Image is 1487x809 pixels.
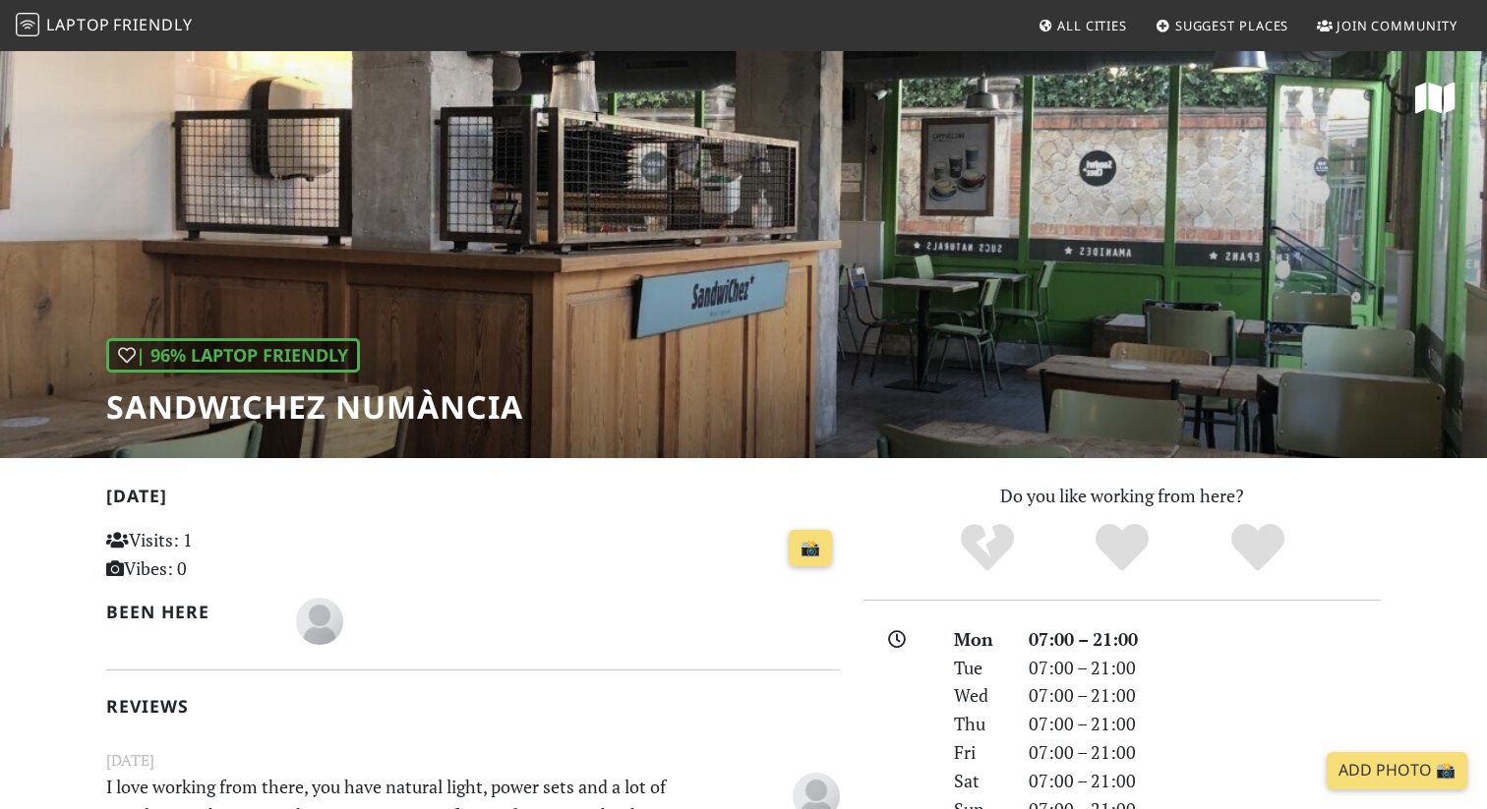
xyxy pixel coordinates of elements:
h1: SandwiChez Numància [106,388,523,426]
div: No [920,521,1055,575]
img: LaptopFriendly [16,13,39,36]
span: María Lirio [793,781,840,805]
span: María Lirio [296,607,343,631]
a: All Cities [1030,8,1135,43]
div: Tue [942,654,1017,682]
img: blank-535327c66bd565773addf3077783bbfce4b00ec00e9fd257753287c682c7fa38.png [296,598,343,645]
a: 📸 [789,530,832,567]
div: Mon [942,625,1017,654]
div: 07:00 – 21:00 [1017,681,1393,710]
span: Join Community [1337,17,1457,34]
h2: Reviews [106,696,840,717]
span: Friendly [113,14,192,35]
div: 07:00 – 21:00 [1017,738,1393,767]
span: All Cities [1057,17,1127,34]
div: | 96% Laptop Friendly [106,338,360,373]
p: Do you like working from here? [863,482,1381,510]
h2: Been here [106,602,272,622]
a: Join Community [1309,8,1465,43]
div: Definitely! [1190,521,1326,575]
a: LaptopFriendly LaptopFriendly [16,9,193,43]
span: Suggest Places [1175,17,1289,34]
div: Sat [942,767,1017,795]
small: [DATE] [94,748,852,773]
div: Thu [942,710,1017,738]
div: Fri [942,738,1017,767]
div: 07:00 – 21:00 [1017,625,1393,654]
a: Suggest Places [1148,8,1297,43]
h2: [DATE] [106,486,840,514]
div: 07:00 – 21:00 [1017,767,1393,795]
div: 07:00 – 21:00 [1017,710,1393,738]
span: Laptop [46,14,110,35]
div: Wed [942,681,1017,710]
a: Add Photo 📸 [1327,752,1467,789]
p: Visits: 1 Vibes: 0 [106,526,335,583]
div: 07:00 – 21:00 [1017,654,1393,682]
div: Yes [1054,521,1190,575]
